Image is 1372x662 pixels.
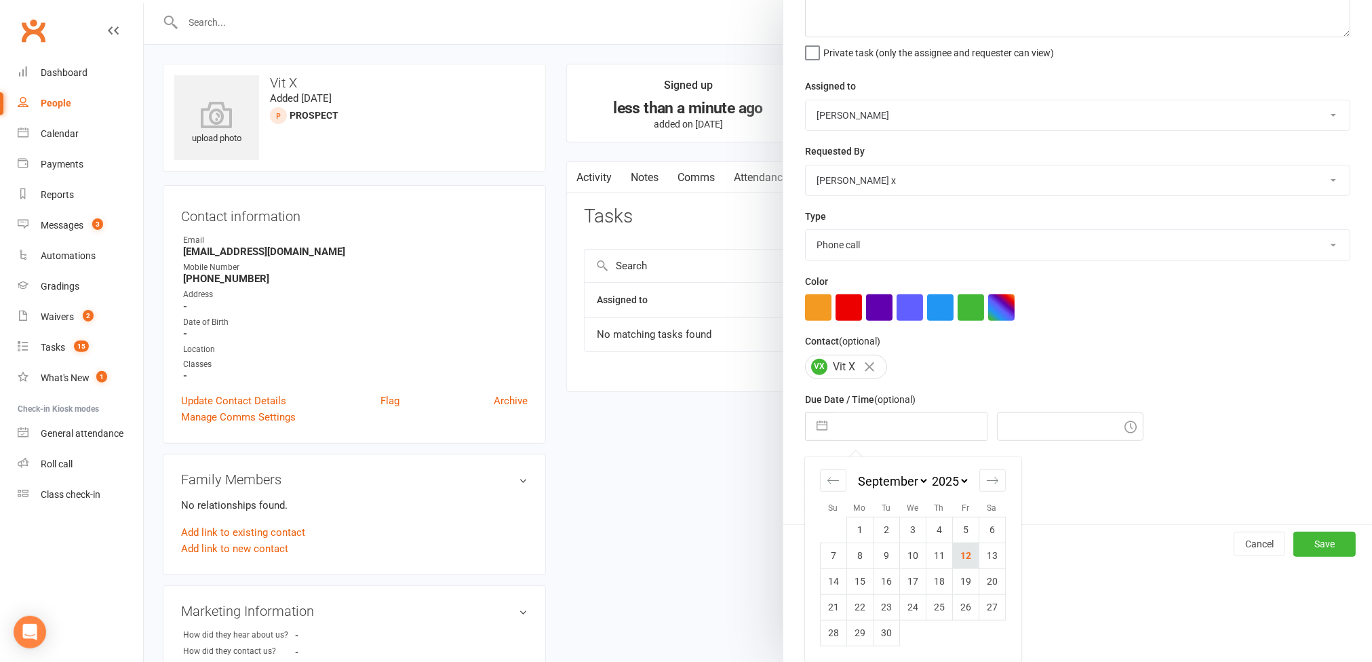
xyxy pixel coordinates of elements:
td: Sunday, September 14, 2025 [820,568,846,594]
div: Move backward to switch to the previous month. [820,469,846,492]
td: Thursday, September 11, 2025 [926,543,952,568]
label: Color [805,274,828,289]
td: Sunday, September 7, 2025 [820,543,846,568]
a: General attendance kiosk mode [18,418,143,449]
td: Thursday, September 4, 2025 [926,517,952,543]
td: Saturday, September 27, 2025 [979,594,1005,620]
td: Monday, September 22, 2025 [846,594,873,620]
td: Saturday, September 6, 2025 [979,517,1005,543]
td: Tuesday, September 30, 2025 [873,620,899,646]
small: Th [934,503,943,513]
span: 3 [92,218,103,230]
span: VX [811,359,827,375]
td: Sunday, September 28, 2025 [820,620,846,646]
button: Cancel [1234,532,1285,556]
a: Roll call [18,449,143,480]
a: Clubworx [16,14,50,47]
div: Dashboard [41,67,87,78]
button: Save [1293,532,1356,556]
a: Gradings [18,271,143,302]
span: Private task (only the assignee and requester can view) [823,43,1054,58]
div: Messages [41,220,83,231]
td: Tuesday, September 9, 2025 [873,543,899,568]
div: Automations [41,250,96,261]
small: (optional) [874,394,916,405]
td: Tuesday, September 23, 2025 [873,594,899,620]
label: Contact [805,334,880,349]
td: Monday, September 8, 2025 [846,543,873,568]
a: Calendar [18,119,143,149]
small: Mo [853,503,865,513]
small: Sa [987,503,996,513]
td: Friday, September 19, 2025 [952,568,979,594]
td: Friday, September 26, 2025 [952,594,979,620]
td: Thursday, September 25, 2025 [926,594,952,620]
a: Reports [18,180,143,210]
div: Gradings [41,281,79,292]
a: Automations [18,241,143,271]
div: Waivers [41,311,74,322]
a: Messages 3 [18,210,143,241]
td: Monday, September 15, 2025 [846,568,873,594]
a: Class kiosk mode [18,480,143,510]
small: Tu [882,503,890,513]
span: 2 [83,310,94,322]
label: Assigned to [805,79,856,94]
td: Saturday, September 20, 2025 [979,568,1005,594]
td: Wednesday, September 10, 2025 [899,543,926,568]
div: People [41,98,71,109]
td: Sunday, September 21, 2025 [820,594,846,620]
a: Payments [18,149,143,180]
span: 15 [74,340,89,352]
label: Due Date / Time [805,392,916,407]
span: 1 [96,371,107,383]
small: Fr [962,503,969,513]
td: Saturday, September 13, 2025 [979,543,1005,568]
td: Tuesday, September 2, 2025 [873,517,899,543]
small: We [907,503,918,513]
small: (optional) [839,336,880,347]
a: Tasks 15 [18,332,143,363]
div: What's New [41,372,90,383]
label: Type [805,209,826,224]
div: Open Intercom Messenger [14,616,46,648]
td: Friday, September 12, 2025 [952,543,979,568]
div: Reports [41,189,74,200]
td: Friday, September 5, 2025 [952,517,979,543]
a: What's New1 [18,363,143,393]
div: Tasks [41,342,65,353]
td: Wednesday, September 3, 2025 [899,517,926,543]
a: Dashboard [18,58,143,88]
a: Waivers 2 [18,302,143,332]
div: Payments [41,159,83,170]
div: General attendance [41,428,123,439]
div: Roll call [41,459,73,469]
div: Move forward to switch to the next month. [979,469,1006,492]
td: Monday, September 1, 2025 [846,517,873,543]
a: People [18,88,143,119]
div: Calendar [805,457,1021,662]
div: Class check-in [41,489,100,500]
td: Thursday, September 18, 2025 [926,568,952,594]
label: Email preferences [805,454,884,469]
td: Wednesday, September 17, 2025 [899,568,926,594]
div: Calendar [41,128,79,139]
td: Wednesday, September 24, 2025 [899,594,926,620]
div: Vit X [805,355,887,379]
td: Tuesday, September 16, 2025 [873,568,899,594]
small: Su [828,503,838,513]
td: Monday, September 29, 2025 [846,620,873,646]
label: Requested By [805,144,865,159]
